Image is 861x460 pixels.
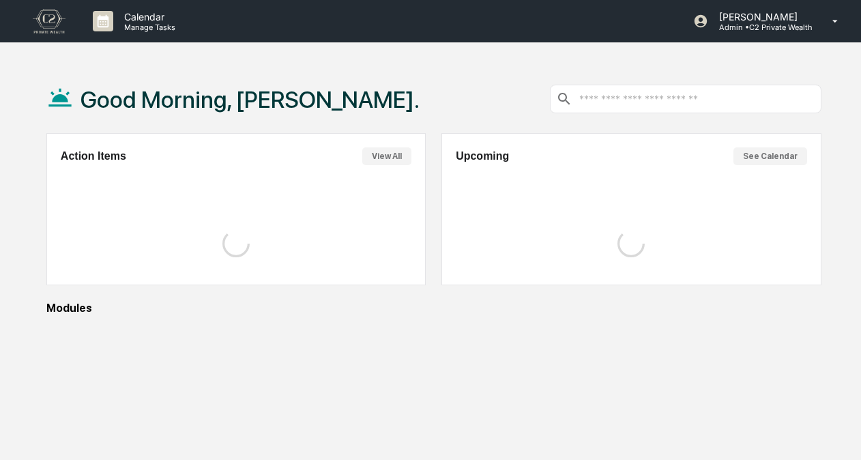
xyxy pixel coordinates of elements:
[113,23,182,32] p: Manage Tasks
[456,150,509,162] h2: Upcoming
[708,23,813,32] p: Admin • C2 Private Wealth
[46,302,821,315] div: Modules
[81,86,420,113] h1: Good Morning, [PERSON_NAME].
[708,11,813,23] p: [PERSON_NAME]
[33,9,65,33] img: logo
[362,147,411,165] button: View All
[733,147,807,165] button: See Calendar
[113,11,182,23] p: Calendar
[61,150,126,162] h2: Action Items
